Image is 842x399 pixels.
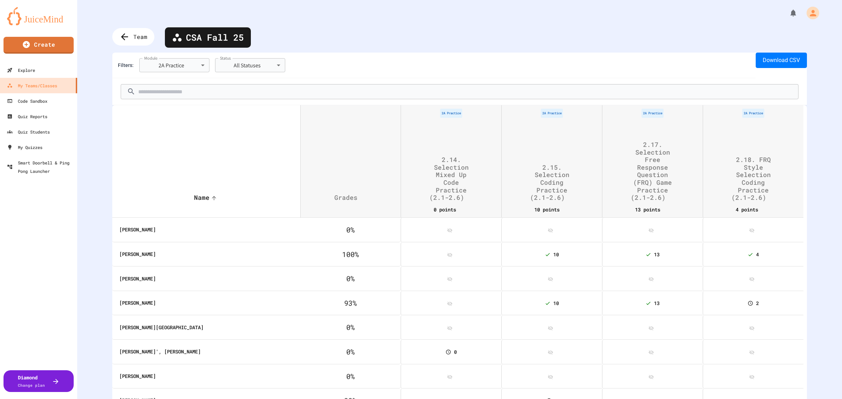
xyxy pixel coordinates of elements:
[799,5,821,21] div: My Account
[300,291,401,316] th: 93 %
[112,266,300,291] th: [PERSON_NAME]
[7,81,57,90] div: My Teams/Classes
[756,251,759,258] span: 4
[133,33,147,41] span: Team
[756,300,759,306] span: 2
[112,218,300,242] th: [PERSON_NAME]
[4,370,74,392] button: DiamondChange plan
[654,300,660,306] span: 13
[7,66,35,74] div: Explore
[454,349,457,355] span: 0
[553,300,559,306] span: 10
[4,37,74,54] a: Create
[300,315,401,340] th: 0 %
[215,58,285,72] div: All Statuses
[186,31,244,44] span: CSA Fall 25
[756,53,807,68] button: Download CSV
[112,364,300,389] th: [PERSON_NAME]
[776,7,799,19] div: My Notifications
[534,205,569,214] span: 10 points
[144,55,158,61] label: Module
[18,383,45,388] span: Change plan
[118,62,134,69] div: Filters:
[434,205,469,214] span: 0 points
[112,291,300,316] th: [PERSON_NAME]
[112,242,300,267] th: [PERSON_NAME]
[654,251,660,258] span: 13
[300,340,401,364] th: 0 %
[194,194,219,202] span: Name
[334,194,367,202] span: Grades
[7,143,42,151] div: My Quizzes
[7,158,74,175] div: Smart Doorbell & Ping Pong Launcher
[635,205,670,214] span: 13 points
[628,141,677,202] span: 2.17. Selection Free Response Question (FRQ) Game Practice (2.1-2.6)
[112,315,300,340] th: [PERSON_NAME][GEOGRAPHIC_DATA]
[527,164,576,202] span: 2.15. Selection Coding Practice (2.1-2.6)
[440,109,462,118] div: 2A Practice
[729,156,778,202] span: 2.18. FRQ Style Selection Coding Practice (2.1-2.6)
[642,109,664,118] div: 2A Practice
[7,128,50,136] div: Quiz Students
[784,340,835,370] iframe: chat widget
[813,371,835,392] iframe: chat widget
[427,156,476,202] span: 2.14. Selection Mixed Up Code Practice (2.1-2.6)
[736,205,771,214] span: 4 points
[7,112,47,121] div: Quiz Reports
[300,364,401,389] th: 0 %
[139,58,209,72] div: 2A Practice
[18,374,45,388] div: Diamond
[7,7,70,25] img: logo-orange.svg
[553,251,559,258] span: 10
[112,340,300,364] th: [PERSON_NAME]', [PERSON_NAME]
[742,109,764,118] div: 2A Practice
[7,97,47,105] div: Code Sandbox
[300,242,401,267] th: 100 %
[541,109,563,118] div: 2A Practice
[220,55,231,61] label: Status
[300,266,401,291] th: 0 %
[300,218,401,242] th: 0 %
